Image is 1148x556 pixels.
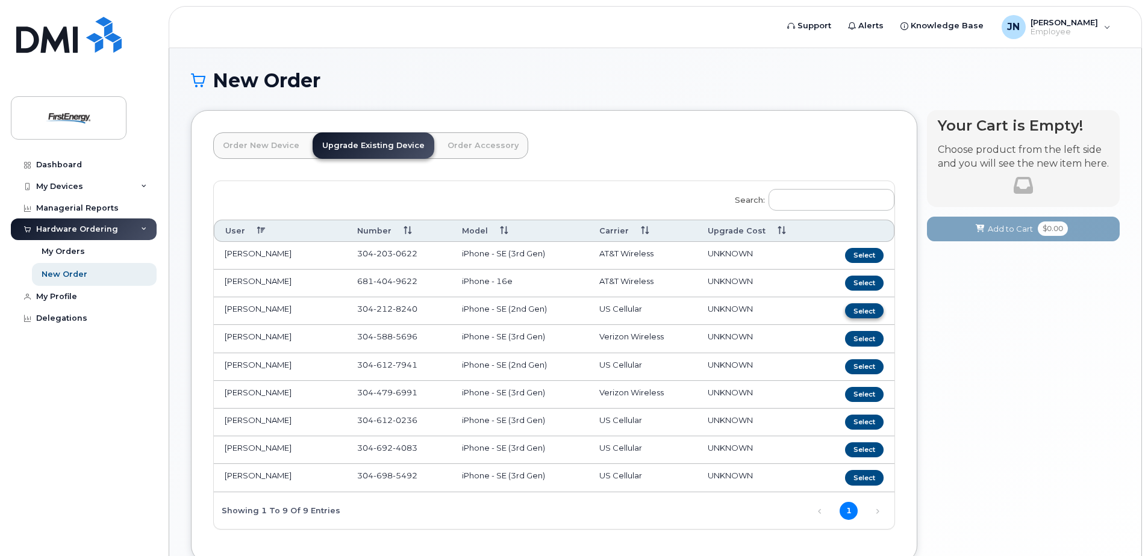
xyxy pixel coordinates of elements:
[451,220,588,242] th: Model: activate to sort column ascending
[393,388,417,397] span: 6991
[393,360,417,369] span: 7941
[393,443,417,453] span: 4083
[451,409,588,436] td: iPhone - SE (3rd Gen)
[769,189,894,211] input: Search:
[357,471,417,480] span: 304
[727,181,894,215] label: Search:
[373,276,393,286] span: 404
[588,409,697,436] td: US Cellular
[588,270,697,297] td: AT&T Wireless
[393,471,417,480] span: 5492
[845,331,884,346] button: Select
[588,242,697,270] td: AT&T Wireless
[357,415,417,425] span: 304
[1038,221,1068,236] span: $0.00
[214,297,346,325] td: [PERSON_NAME]
[357,276,417,286] span: 681
[313,132,434,159] a: Upgrade Existing Device
[191,70,1120,91] h1: New Order
[588,381,697,409] td: Verizon Wireless
[451,297,588,325] td: iPhone - SE (2nd Gen)
[357,304,417,314] span: 304
[214,220,346,242] th: User: activate to sort column descending
[1096,504,1139,547] iframe: Messenger Launcher
[451,353,588,381] td: iPhone - SE (2nd Gen)
[451,325,588,353] td: iPhone - SE (3rd Gen)
[451,270,588,297] td: iPhone - 16e
[393,332,417,341] span: 5696
[214,325,346,353] td: [PERSON_NAME]
[588,436,697,464] td: US Cellular
[811,502,829,520] a: Previous
[373,332,393,341] span: 588
[393,415,417,425] span: 0236
[588,353,697,381] td: US Cellular
[393,249,417,258] span: 0622
[373,249,393,258] span: 203
[708,443,753,453] span: UNKNOWN
[346,220,451,242] th: Number: activate to sort column ascending
[708,360,753,369] span: UNKNOWN
[393,276,417,286] span: 9622
[845,415,884,430] button: Select
[845,303,884,318] button: Select
[708,388,753,397] span: UNKNOWN
[845,359,884,374] button: Select
[214,381,346,409] td: [PERSON_NAME]
[357,388,417,397] span: 304
[938,117,1109,134] h4: Your Cart is Empty!
[708,304,753,314] span: UNKNOWN
[373,304,393,314] span: 212
[373,415,393,425] span: 612
[988,223,1033,235] span: Add to Cart
[214,464,346,492] td: [PERSON_NAME]
[708,249,753,258] span: UNKNOWN
[214,270,346,297] td: [PERSON_NAME]
[938,143,1109,171] p: Choose product from the left side and you will see the new item here.
[697,220,819,242] th: Upgrade Cost: activate to sort column ascending
[438,132,528,159] a: Order Accessory
[927,217,1120,241] button: Add to Cart $0.00
[213,132,309,159] a: Order New Device
[357,360,417,369] span: 304
[708,415,753,425] span: UNKNOWN
[214,409,346,436] td: [PERSON_NAME]
[214,436,346,464] td: [PERSON_NAME]
[869,502,887,520] a: Next
[845,387,884,402] button: Select
[214,353,346,381] td: [PERSON_NAME]
[214,500,340,520] div: Showing 1 to 9 of 9 entries
[451,381,588,409] td: iPhone - SE (3rd Gen)
[588,297,697,325] td: US Cellular
[588,325,697,353] td: Verizon Wireless
[373,360,393,369] span: 612
[708,332,753,341] span: UNKNOWN
[451,436,588,464] td: iPhone - SE (3rd Gen)
[373,471,393,480] span: 698
[357,249,417,258] span: 304
[357,332,417,341] span: 304
[845,470,884,485] button: Select
[708,276,753,286] span: UNKNOWN
[840,502,858,520] a: 1
[357,443,417,453] span: 304
[214,242,346,270] td: [PERSON_NAME]
[588,220,697,242] th: Carrier: activate to sort column ascending
[588,464,697,492] td: US Cellular
[373,388,393,397] span: 479
[708,471,753,480] span: UNKNOWN
[451,464,588,492] td: iPhone - SE (3rd Gen)
[845,442,884,457] button: Select
[373,443,393,453] span: 692
[451,242,588,270] td: iPhone - SE (3rd Gen)
[393,304,417,314] span: 8240
[845,276,884,291] button: Select
[845,248,884,263] button: Select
